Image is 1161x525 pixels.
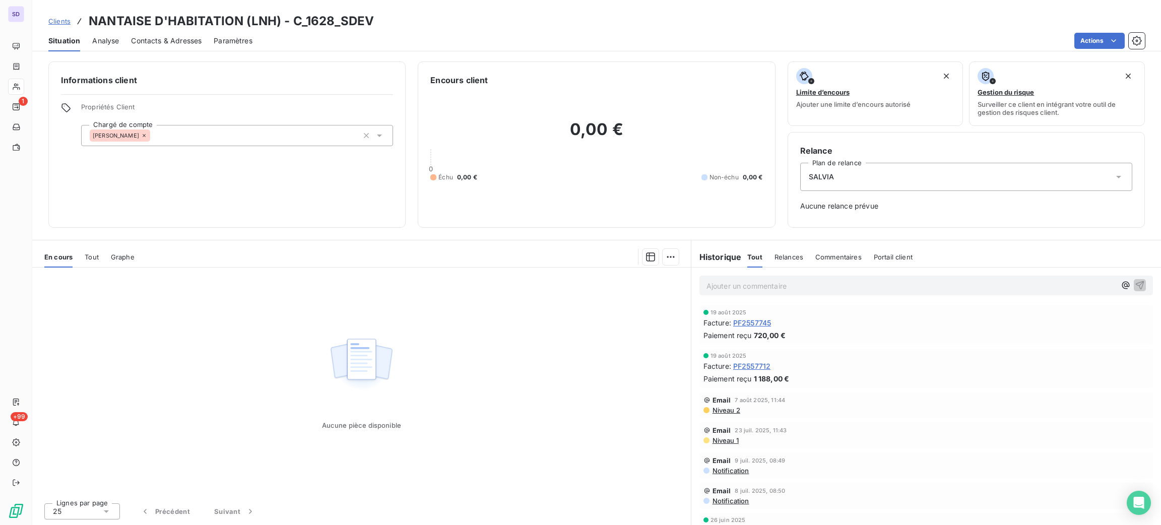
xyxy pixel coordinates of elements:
span: Email [713,426,731,434]
span: Email [713,487,731,495]
input: Ajouter une valeur [150,131,158,140]
span: Aucune pièce disponible [322,421,401,429]
span: 1 [19,97,28,106]
span: Analyse [92,36,119,46]
h6: Encours client [430,74,488,86]
span: Échu [438,173,453,182]
span: 25 [53,506,61,516]
img: Logo LeanPay [8,503,24,519]
h3: NANTAISE D'HABITATION (LNH) - C_1628_SDEV [89,12,374,30]
a: Clients [48,16,71,26]
div: SD [8,6,24,22]
span: Relances [775,253,803,261]
span: 0 [429,165,433,173]
span: Niveau 2 [712,406,740,414]
span: Facture : [703,361,731,371]
button: Gestion du risqueSurveiller ce client en intégrant votre outil de gestion des risques client. [969,61,1145,126]
span: 9 juil. 2025, 08:49 [735,457,785,464]
span: PF2557745 [733,317,771,328]
span: Limite d’encours [796,88,850,96]
span: Paramètres [214,36,252,46]
span: 7 août 2025, 11:44 [735,397,785,403]
span: 26 juin 2025 [711,517,746,523]
span: PF2557712 [733,361,770,371]
span: Paiement reçu [703,330,752,341]
span: [PERSON_NAME] [93,133,139,139]
span: Tout [747,253,762,261]
span: Tout [85,253,99,261]
span: Contacts & Adresses [131,36,202,46]
span: Propriétés Client [81,103,393,117]
span: 8 juil. 2025, 08:50 [735,488,785,494]
a: 1 [8,99,24,115]
span: Situation [48,36,80,46]
span: 19 août 2025 [711,309,747,315]
span: 1 188,00 € [754,373,790,384]
h2: 0,00 € [430,119,762,150]
span: 19 août 2025 [711,353,747,359]
span: Niveau 1 [712,436,739,444]
span: SALVIA [809,172,834,182]
span: Email [713,456,731,465]
span: Portail client [874,253,913,261]
span: Clients [48,17,71,25]
span: Commentaires [815,253,862,261]
span: Surveiller ce client en intégrant votre outil de gestion des risques client. [978,100,1136,116]
span: Ajouter une limite d’encours autorisé [796,100,911,108]
span: Non-échu [709,173,739,182]
h6: Informations client [61,74,393,86]
button: Précédent [128,501,202,522]
span: Notification [712,497,749,505]
span: 0,00 € [457,173,477,182]
span: 23 juil. 2025, 11:43 [735,427,787,433]
span: 0,00 € [743,173,763,182]
span: Email [713,396,731,404]
span: Gestion du risque [978,88,1034,96]
span: Aucune relance prévue [800,201,1132,211]
span: 720,00 € [754,330,786,341]
span: Notification [712,467,749,475]
span: +99 [11,412,28,421]
span: Graphe [111,253,135,261]
div: Open Intercom Messenger [1127,491,1151,515]
button: Actions [1074,33,1125,49]
span: Facture : [703,317,731,328]
button: Limite d’encoursAjouter une limite d’encours autorisé [788,61,963,126]
span: En cours [44,253,73,261]
img: Empty state [329,333,394,396]
h6: Historique [691,251,742,263]
h6: Relance [800,145,1132,157]
button: Suivant [202,501,268,522]
span: Paiement reçu [703,373,752,384]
